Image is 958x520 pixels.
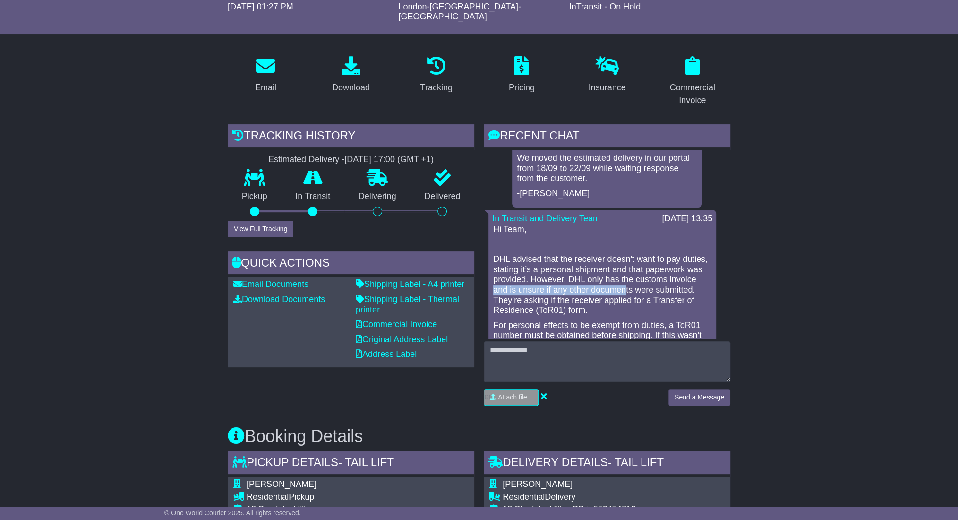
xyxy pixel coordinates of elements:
a: Commercial Invoice [654,53,730,110]
span: [PERSON_NAME] [503,479,573,489]
a: Tracking [414,53,459,97]
a: In Transit and Delivery Team [492,214,600,223]
a: Shipping Label - Thermal printer [356,295,459,314]
p: Pickup [228,191,282,202]
a: Pricing [503,53,541,97]
p: DHL advised that the receiver doesn't want to pay duties, stating it’s a personal shipment and th... [493,254,711,316]
div: Pickup [247,492,461,503]
span: [PERSON_NAME] [247,479,316,489]
a: Download [326,53,376,97]
div: [DATE] 17:00 (GMT +1) [344,155,434,165]
div: Quick Actions [228,251,474,277]
div: Download [332,81,370,94]
a: Download Documents [233,295,325,304]
a: Address Label [356,349,417,359]
p: We moved the estimated delivery in our portal from 18/09 to 22/09 while waiting response from the... [517,153,697,184]
a: Email Documents [233,279,308,289]
h3: Booking Details [228,427,730,446]
span: - Tail Lift [338,456,394,468]
div: Pricing [509,81,535,94]
div: Estimated Delivery - [228,155,474,165]
p: -[PERSON_NAME] [517,189,697,199]
div: Delivery [503,492,717,503]
span: Residential [247,492,289,502]
span: [DATE] 01:27 PM [228,2,293,11]
button: View Full Tracking [228,221,293,237]
div: Pickup Details [228,451,474,477]
span: InTransit - On Hold [569,2,641,11]
p: For personal effects to be exempt from duties, a ToR01 number must be obtained before shipping. I... [493,321,711,372]
a: Original Address Label [356,335,448,344]
p: Hi Team, [493,225,711,235]
p: Delivered [411,191,475,202]
span: © One World Courier 2025. All rights reserved. [164,509,301,517]
button: Send a Message [668,389,730,406]
div: RECENT CHAT [484,124,730,150]
a: Shipping Label - A4 printer [356,279,464,289]
span: London-[GEOGRAPHIC_DATA]-[GEOGRAPHIC_DATA] [398,2,521,22]
a: Email [249,53,282,97]
div: Email [255,81,276,94]
div: 18 Stanlake Villas PP # 553474712 [503,504,717,515]
div: Tracking [420,81,453,94]
div: Commercial Invoice [660,81,724,107]
p: In Transit [282,191,345,202]
a: Insurance [582,53,632,97]
a: Commercial Invoice [356,320,437,329]
div: Delivery Details [484,451,730,477]
div: Tracking history [228,124,474,150]
div: 18 Stanlake Villas [247,504,461,515]
div: [DATE] 13:35 [662,214,712,224]
span: Residential [503,492,545,502]
span: - Tail Lift [608,456,664,468]
div: Insurance [588,81,625,94]
p: Delivering [344,191,411,202]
